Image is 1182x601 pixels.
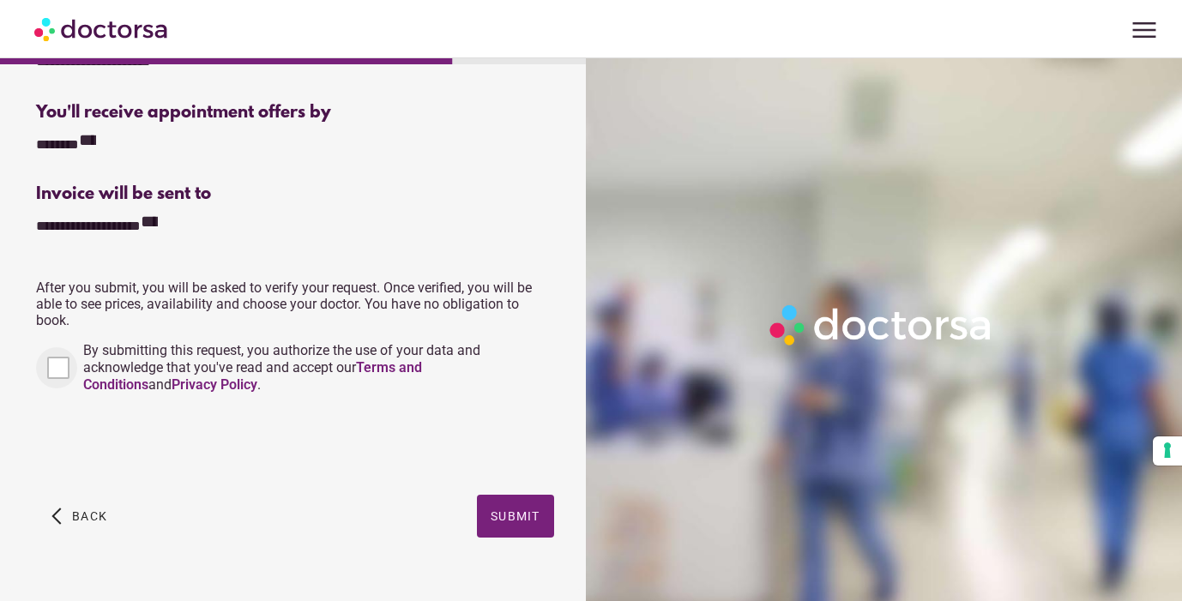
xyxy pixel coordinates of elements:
img: Doctorsa.com [34,9,170,48]
button: Submit [477,495,554,538]
a: Privacy Policy [172,376,257,393]
span: menu [1128,14,1161,46]
button: Your consent preferences for tracking technologies [1153,436,1182,466]
button: arrow_back_ios Back [45,495,114,538]
span: Submit [491,509,540,523]
div: Invoice will be sent to [36,184,553,204]
iframe: reCAPTCHA [36,411,297,478]
p: After you submit, you will be asked to verify your request. Once verified, you will be able to se... [36,279,553,328]
span: Back [72,509,107,523]
a: Terms and Conditions [83,359,422,393]
span: By submitting this request, you authorize the use of your data and acknowledge that you've read a... [83,342,480,393]
div: You'll receive appointment offers by [36,103,553,123]
img: Logo-Doctorsa-trans-White-partial-flat.png [763,298,1000,351]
